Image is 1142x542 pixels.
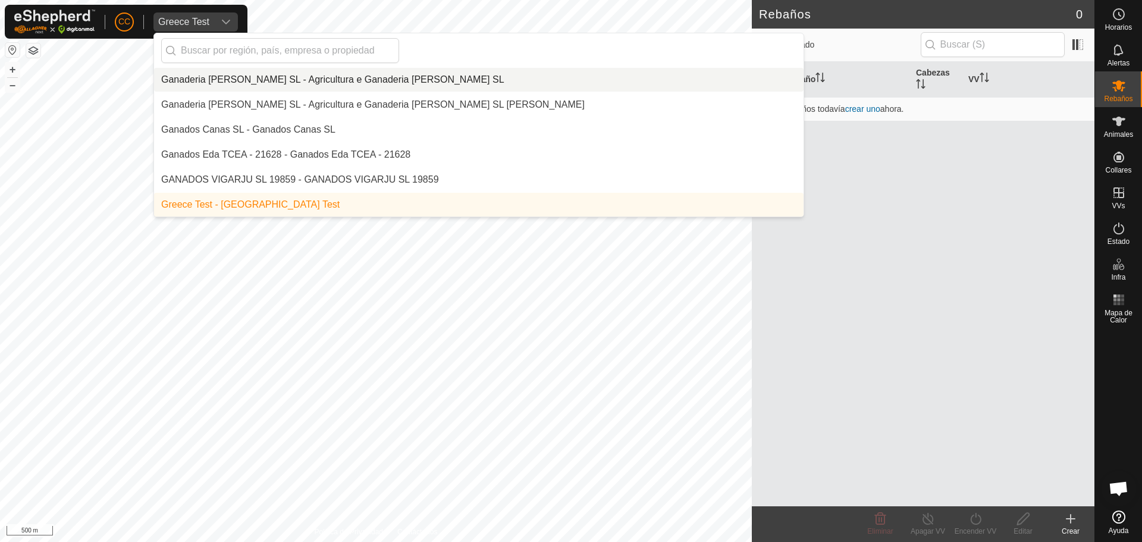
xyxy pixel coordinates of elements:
div: Apagar VV [904,526,952,537]
li: Ganados Canas SL [154,118,804,142]
button: Restablecer Mapa [5,43,20,57]
div: dropdown trigger [214,12,238,32]
th: VV [964,62,1094,98]
span: Greece Test [153,12,214,32]
p-sorticon: Activar para ordenar [980,74,989,84]
input: Buscar por región, país, empresa o propiedad [161,38,399,63]
span: Ayuda [1109,527,1129,534]
div: Encender VV [952,526,999,537]
div: Greece Test [158,17,209,27]
img: Logo Gallagher [14,10,95,34]
span: CC [118,15,130,28]
span: Collares [1105,167,1131,174]
div: Editar [999,526,1047,537]
li: GANADOS VIGARJU SL 19859 [154,168,804,192]
a: Política de Privacidad [315,527,383,537]
li: Greece Test [154,193,804,217]
span: Alertas [1108,59,1130,67]
p-sorticon: Activar para ordenar [815,74,825,84]
div: Ganaderia [PERSON_NAME] SL - Agricultura e Ganaderia [PERSON_NAME] SL [PERSON_NAME] [161,98,585,112]
span: 0 [1076,5,1083,23]
th: Rebaño [780,62,911,98]
div: Greece Test - [GEOGRAPHIC_DATA] Test [161,198,340,212]
span: Eliminar [867,527,893,535]
input: Buscar (S) [921,32,1065,57]
span: Mapa de Calor [1098,309,1139,324]
th: Cabezas [911,62,964,98]
a: crear uno [845,104,880,114]
span: VVs [1112,202,1125,209]
div: GANADOS VIGARJU SL 19859 - GANADOS VIGARJU SL 19859 [161,173,439,187]
button: – [5,78,20,92]
div: Ganados Canas SL - Ganados Canas SL [161,123,335,137]
span: 0 seleccionado [759,39,921,51]
li: Agricultura e Ganaderia Lameiro SL Manuel [154,93,804,117]
td: No hay rebaños todavía ahora. [752,97,1094,121]
span: Rebaños [1104,95,1132,102]
h2: Rebaños [759,7,1076,21]
div: Ganaderia [PERSON_NAME] SL - Agricultura e Ganaderia [PERSON_NAME] SL [161,73,504,87]
a: Ayuda [1095,506,1142,539]
div: Crear [1047,526,1094,537]
button: + [5,62,20,77]
span: Animales [1104,131,1133,138]
p-sorticon: Activar para ordenar [916,81,925,90]
div: Ganados Eda TCEA - 21628 - Ganados Eda TCEA - 21628 [161,148,410,162]
a: Contáctenos [397,527,437,537]
span: Horarios [1105,24,1132,31]
li: Ganados Eda TCEA - 21628 [154,143,804,167]
a: Open chat [1101,471,1137,506]
li: Agricultura e Ganaderia Lameiro SL [154,68,804,92]
button: Capas del Mapa [26,43,40,58]
span: Infra [1111,274,1125,281]
span: Estado [1108,238,1130,245]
